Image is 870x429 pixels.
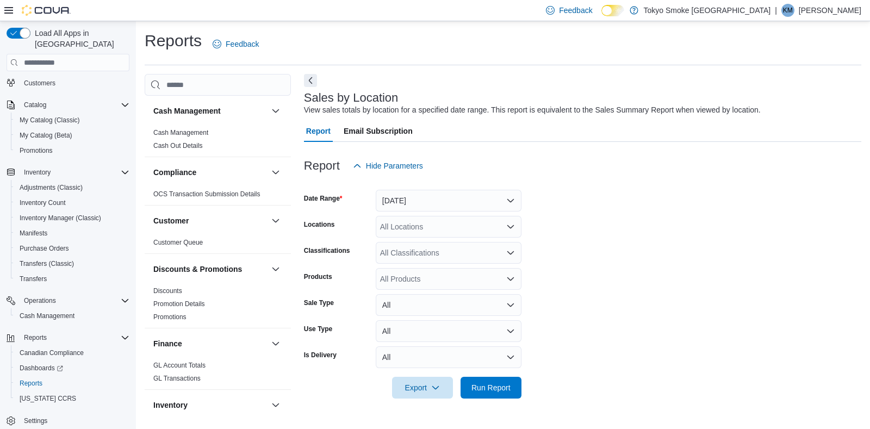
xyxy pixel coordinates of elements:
[11,308,134,324] button: Cash Management
[153,215,189,226] h3: Customer
[15,346,88,359] a: Canadian Compliance
[153,338,267,349] button: Finance
[559,5,592,16] span: Feedback
[226,39,259,49] span: Feedback
[20,214,101,222] span: Inventory Manager (Classic)
[145,30,202,52] h1: Reports
[781,4,794,17] div: Kory McNabb
[461,377,521,399] button: Run Report
[153,300,205,308] a: Promotion Details
[269,214,282,227] button: Customer
[20,364,63,372] span: Dashboards
[15,377,129,390] span: Reports
[153,142,203,150] a: Cash Out Details
[22,5,71,16] img: Cova
[153,400,267,411] button: Inventory
[306,120,331,142] span: Report
[11,226,134,241] button: Manifests
[153,264,242,275] h3: Discounts & Promotions
[20,379,42,388] span: Reports
[269,263,282,276] button: Discounts & Promotions
[11,391,134,406] button: [US_STATE] CCRS
[20,98,51,111] button: Catalog
[153,105,267,116] button: Cash Management
[15,129,77,142] a: My Catalog (Beta)
[15,227,52,240] a: Manifests
[11,360,134,376] a: Dashboards
[15,392,80,405] a: [US_STATE] CCRS
[11,113,134,128] button: My Catalog (Classic)
[2,413,134,428] button: Settings
[304,159,340,172] h3: Report
[153,375,201,382] a: GL Transactions
[344,120,413,142] span: Email Subscription
[269,399,282,412] button: Inventory
[304,272,332,281] label: Products
[153,264,267,275] button: Discounts & Promotions
[153,338,182,349] h3: Finance
[20,244,69,253] span: Purchase Orders
[20,229,47,238] span: Manifests
[153,141,203,150] span: Cash Out Details
[20,275,47,283] span: Transfers
[2,75,134,91] button: Customers
[24,79,55,88] span: Customers
[15,242,73,255] a: Purchase Orders
[15,181,129,194] span: Adjustments (Classic)
[15,272,129,285] span: Transfers
[15,257,78,270] a: Transfers (Classic)
[145,284,291,328] div: Discounts & Promotions
[145,236,291,253] div: Customer
[304,246,350,255] label: Classifications
[153,105,221,116] h3: Cash Management
[11,143,134,158] button: Promotions
[269,104,282,117] button: Cash Management
[153,167,267,178] button: Compliance
[15,144,57,157] a: Promotions
[24,101,46,109] span: Catalog
[11,195,134,210] button: Inventory Count
[15,362,129,375] span: Dashboards
[24,416,47,425] span: Settings
[20,77,60,90] a: Customers
[15,196,70,209] a: Inventory Count
[20,183,83,192] span: Adjustments (Classic)
[153,239,203,246] a: Customer Queue
[20,146,53,155] span: Promotions
[20,198,66,207] span: Inventory Count
[11,376,134,391] button: Reports
[20,414,52,427] a: Settings
[20,166,129,179] span: Inventory
[2,330,134,345] button: Reports
[376,294,521,316] button: All
[11,345,134,360] button: Canadian Compliance
[2,97,134,113] button: Catalog
[15,346,129,359] span: Canadian Compliance
[2,165,134,180] button: Inventory
[20,294,60,307] button: Operations
[601,5,624,16] input: Dark Mode
[145,359,291,389] div: Finance
[11,271,134,287] button: Transfers
[20,312,74,320] span: Cash Management
[20,331,129,344] span: Reports
[506,275,515,283] button: Open list of options
[20,349,84,357] span: Canadian Compliance
[15,114,129,127] span: My Catalog (Classic)
[304,220,335,229] label: Locations
[15,227,129,240] span: Manifests
[153,362,206,369] a: GL Account Totals
[471,382,511,393] span: Run Report
[24,168,51,177] span: Inventory
[269,166,282,179] button: Compliance
[15,377,47,390] a: Reports
[20,131,72,140] span: My Catalog (Beta)
[153,190,260,198] span: OCS Transaction Submission Details
[153,313,187,321] a: Promotions
[11,180,134,195] button: Adjustments (Classic)
[15,362,67,375] a: Dashboards
[304,74,317,87] button: Next
[15,309,79,322] a: Cash Management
